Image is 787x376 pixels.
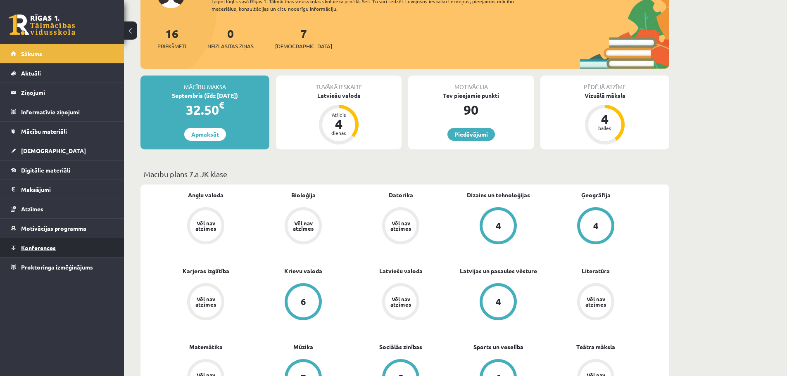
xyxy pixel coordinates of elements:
[291,191,316,199] a: Bioloģija
[276,91,402,100] div: Latviešu valoda
[21,50,42,57] span: Sākums
[447,128,495,141] a: Piedāvājumi
[11,44,114,63] a: Sākums
[389,220,412,231] div: Vēl nav atzīmes
[194,296,217,307] div: Vēl nav atzīmes
[157,283,254,322] a: Vēl nav atzīmes
[408,76,534,91] div: Motivācija
[21,180,114,199] legend: Maksājumi
[219,99,224,111] span: €
[21,166,70,174] span: Digitālie materiāli
[379,267,423,275] a: Latviešu valoda
[496,297,501,306] div: 4
[592,112,617,125] div: 4
[11,238,114,257] a: Konferences
[389,296,412,307] div: Vēl nav atzīmes
[11,102,114,121] a: Informatīvie ziņojumi
[140,76,269,91] div: Mācību maksa
[582,267,610,275] a: Literatūra
[9,14,75,35] a: Rīgas 1. Tālmācības vidusskola
[408,100,534,120] div: 90
[21,147,86,154] span: [DEMOGRAPHIC_DATA]
[275,42,332,50] span: [DEMOGRAPHIC_DATA]
[301,297,306,306] div: 6
[21,69,41,77] span: Aktuāli
[547,283,644,322] a: Vēl nav atzīmes
[593,221,599,230] div: 4
[449,207,547,246] a: 4
[467,191,530,199] a: Dizains un tehnoloģijas
[540,76,669,91] div: Pēdējā atzīme
[292,220,315,231] div: Vēl nav atzīmes
[21,244,56,251] span: Konferences
[576,343,615,351] a: Teātra māksla
[326,130,351,135] div: dienas
[157,26,186,50] a: 16Priekšmeti
[496,221,501,230] div: 4
[11,199,114,218] a: Atzīmes
[194,220,217,231] div: Vēl nav atzīmes
[21,205,43,213] span: Atzīmes
[157,207,254,246] a: Vēl nav atzīmes
[352,283,449,322] a: Vēl nav atzīmes
[254,207,352,246] a: Vēl nav atzīmes
[11,83,114,102] a: Ziņojumi
[11,180,114,199] a: Maksājumi
[540,91,669,100] div: Vizuālā māksla
[326,112,351,117] div: Atlicis
[21,102,114,121] legend: Informatīvie ziņojumi
[11,122,114,141] a: Mācību materiāli
[157,42,186,50] span: Priekšmeti
[284,267,322,275] a: Krievu valoda
[408,91,534,100] div: Tev pieejamie punkti
[189,343,223,351] a: Matemātika
[11,161,114,180] a: Digitālie materiāli
[11,64,114,83] a: Aktuāli
[473,343,523,351] a: Sports un veselība
[21,225,86,232] span: Motivācijas programma
[379,343,422,351] a: Sociālās zinības
[449,283,547,322] a: 4
[540,91,669,146] a: Vizuālā māksla 4 balles
[140,91,269,100] div: Septembris (līdz [DATE])
[11,258,114,277] a: Proktoringa izmēģinājums
[547,207,644,246] a: 4
[276,91,402,146] a: Latviešu valoda Atlicis 4 dienas
[584,296,607,307] div: Vēl nav atzīmes
[207,26,254,50] a: 0Neizlasītās ziņas
[21,263,93,271] span: Proktoringa izmēģinājums
[276,76,402,91] div: Tuvākā ieskaite
[293,343,313,351] a: Mūzika
[389,191,413,199] a: Datorika
[11,141,114,160] a: [DEMOGRAPHIC_DATA]
[460,267,537,275] a: Latvijas un pasaules vēsture
[254,283,352,322] a: 6
[581,191,611,199] a: Ģeogrāfija
[11,219,114,238] a: Motivācijas programma
[275,26,332,50] a: 7[DEMOGRAPHIC_DATA]
[352,207,449,246] a: Vēl nav atzīmes
[326,117,351,130] div: 4
[184,128,226,141] a: Apmaksāt
[140,100,269,120] div: 32.50
[21,128,67,135] span: Mācību materiāli
[144,168,666,180] p: Mācību plāns 7.a JK klase
[21,83,114,102] legend: Ziņojumi
[207,42,254,50] span: Neizlasītās ziņas
[183,267,229,275] a: Karjeras izglītība
[592,125,617,130] div: balles
[188,191,223,199] a: Angļu valoda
